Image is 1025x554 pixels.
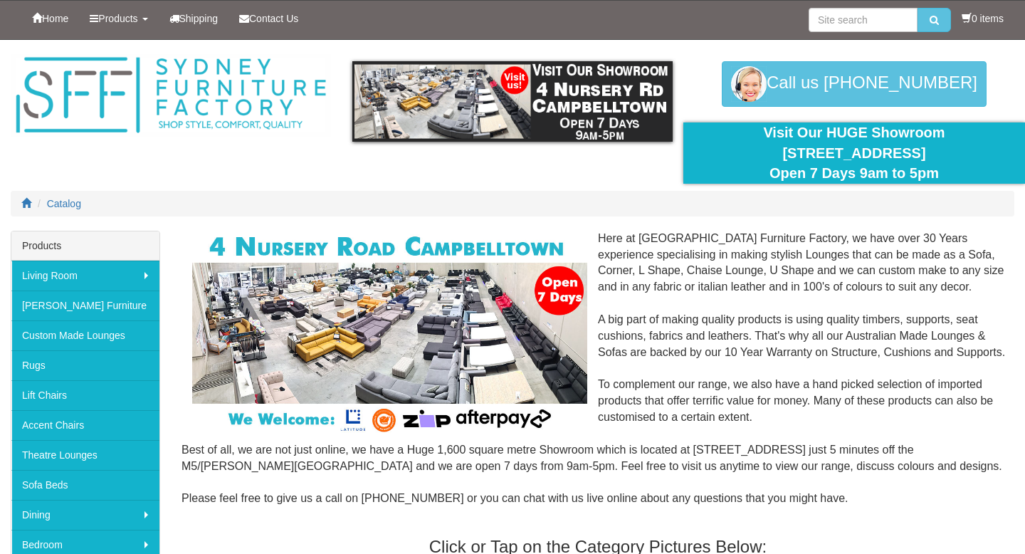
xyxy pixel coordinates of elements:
[11,350,159,380] a: Rugs
[11,500,159,530] a: Dining
[42,13,68,24] span: Home
[11,380,159,410] a: Lift Chairs
[249,13,298,24] span: Contact Us
[11,410,159,440] a: Accent Chairs
[179,13,219,24] span: Shipping
[11,320,159,350] a: Custom Made Lounges
[21,1,79,36] a: Home
[11,291,159,320] a: [PERSON_NAME] Furniture
[47,198,81,209] a: Catalog
[182,231,1014,523] div: Here at [GEOGRAPHIC_DATA] Furniture Factory, we have over 30 Years experience specialising in mak...
[11,261,159,291] a: Living Room
[11,470,159,500] a: Sofa Beds
[694,122,1014,184] div: Visit Our HUGE Showroom [STREET_ADDRESS] Open 7 Days 9am to 5pm
[962,11,1004,26] li: 0 items
[352,61,673,142] img: showroom.gif
[159,1,229,36] a: Shipping
[98,13,137,24] span: Products
[228,1,309,36] a: Contact Us
[192,231,587,437] img: Corner Modular Lounges
[809,8,918,32] input: Site search
[11,231,159,261] div: Products
[11,440,159,470] a: Theatre Lounges
[11,54,331,137] img: Sydney Furniture Factory
[79,1,158,36] a: Products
